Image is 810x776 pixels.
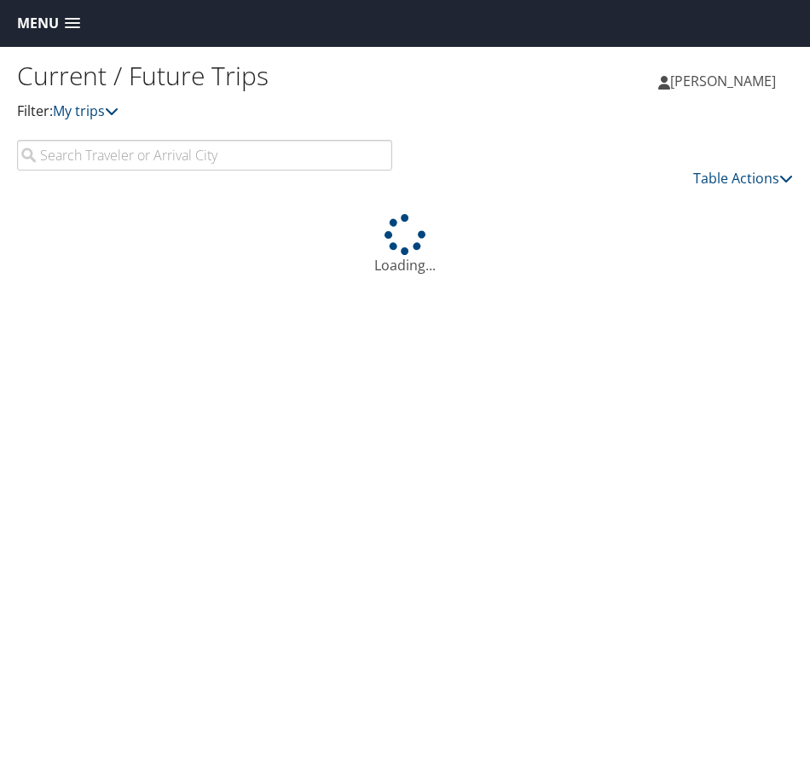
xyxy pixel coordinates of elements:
h1: Current / Future Trips [17,58,405,94]
a: Table Actions [693,169,793,188]
div: Loading... [17,214,793,275]
span: [PERSON_NAME] [670,72,776,90]
a: Menu [9,9,89,38]
p: Filter: [17,101,405,123]
span: Menu [17,15,59,32]
a: My trips [53,101,119,120]
input: Search Traveler or Arrival City [17,140,392,171]
a: [PERSON_NAME] [658,55,793,107]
